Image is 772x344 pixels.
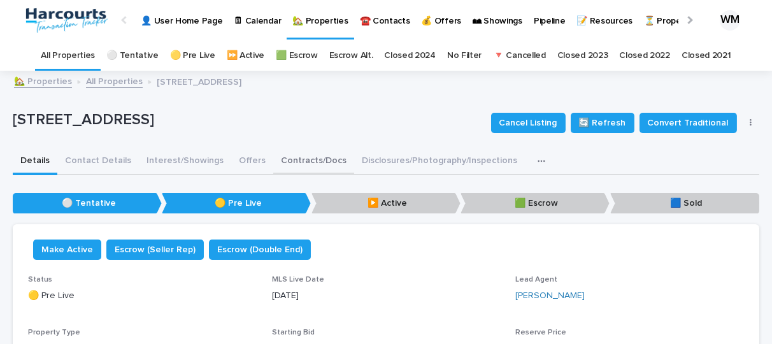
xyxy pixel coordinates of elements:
[273,148,354,175] button: Contracts/Docs
[14,73,72,88] a: 🏡 Properties
[491,113,566,133] button: Cancel Listing
[106,41,159,71] a: ⚪️ Tentative
[515,289,585,303] a: [PERSON_NAME]
[272,329,315,336] span: Starting Bid
[162,193,311,214] p: 🟡 Pre Live
[231,148,273,175] button: Offers
[13,111,481,129] p: [STREET_ADDRESS]
[515,276,557,283] span: Lead Agent
[13,193,162,214] p: ⚪️ Tentative
[619,41,670,71] a: Closed 2022
[354,148,525,175] button: Disclosures/Photography/Inspections
[28,329,80,336] span: Property Type
[499,117,557,129] span: Cancel Listing
[115,243,196,256] span: Escrow (Seller Rep)
[28,276,52,283] span: Status
[720,10,740,31] div: WM
[217,243,303,256] span: Escrow (Double End)
[41,41,95,71] a: All Properties
[311,193,461,214] p: ▶️ Active
[170,41,215,71] a: 🟡 Pre Live
[461,193,610,214] p: 🟩 Escrow
[447,41,482,71] a: No Filter
[640,113,737,133] button: Convert Traditional
[57,148,139,175] button: Contact Details
[384,41,436,71] a: Closed 2024
[515,329,566,336] span: Reserve Price
[25,8,108,33] img: aRr5UT5PQeWb03tlxx4P
[157,74,241,88] p: [STREET_ADDRESS]
[579,117,626,129] span: 🔄 Refresh
[28,289,257,303] p: 🟡 Pre Live
[648,117,729,129] span: Convert Traditional
[139,148,231,175] button: Interest/Showings
[610,193,759,214] p: 🟦 Sold
[557,41,608,71] a: Closed 2023
[13,148,57,175] button: Details
[272,289,501,303] p: [DATE]
[86,73,143,88] a: All Properties
[493,41,546,71] a: 🔻 Cancelled
[106,240,204,260] button: Escrow (Seller Rep)
[682,41,731,71] a: Closed 2021
[571,113,634,133] button: 🔄 Refresh
[209,240,311,260] button: Escrow (Double End)
[276,41,318,71] a: 🟩 Escrow
[33,240,101,260] button: Make Active
[272,276,324,283] span: MLS Live Date
[227,41,265,71] a: ⏩ Active
[329,41,373,71] a: Escrow Alt.
[41,243,93,256] span: Make Active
